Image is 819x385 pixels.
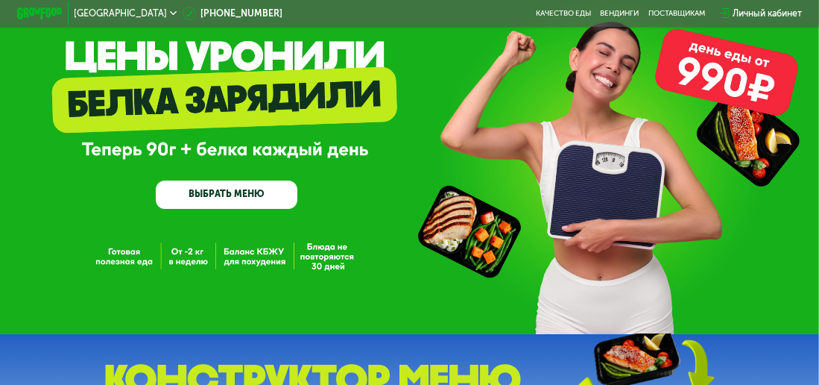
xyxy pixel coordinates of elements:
[156,181,297,209] a: ВЫБРАТЬ МЕНЮ
[733,7,802,20] div: Личный кабинет
[536,9,591,18] a: Качество еды
[601,9,639,18] a: Вендинги
[183,7,282,20] a: [PHONE_NUMBER]
[648,9,705,18] div: поставщикам
[74,9,167,18] span: [GEOGRAPHIC_DATA]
